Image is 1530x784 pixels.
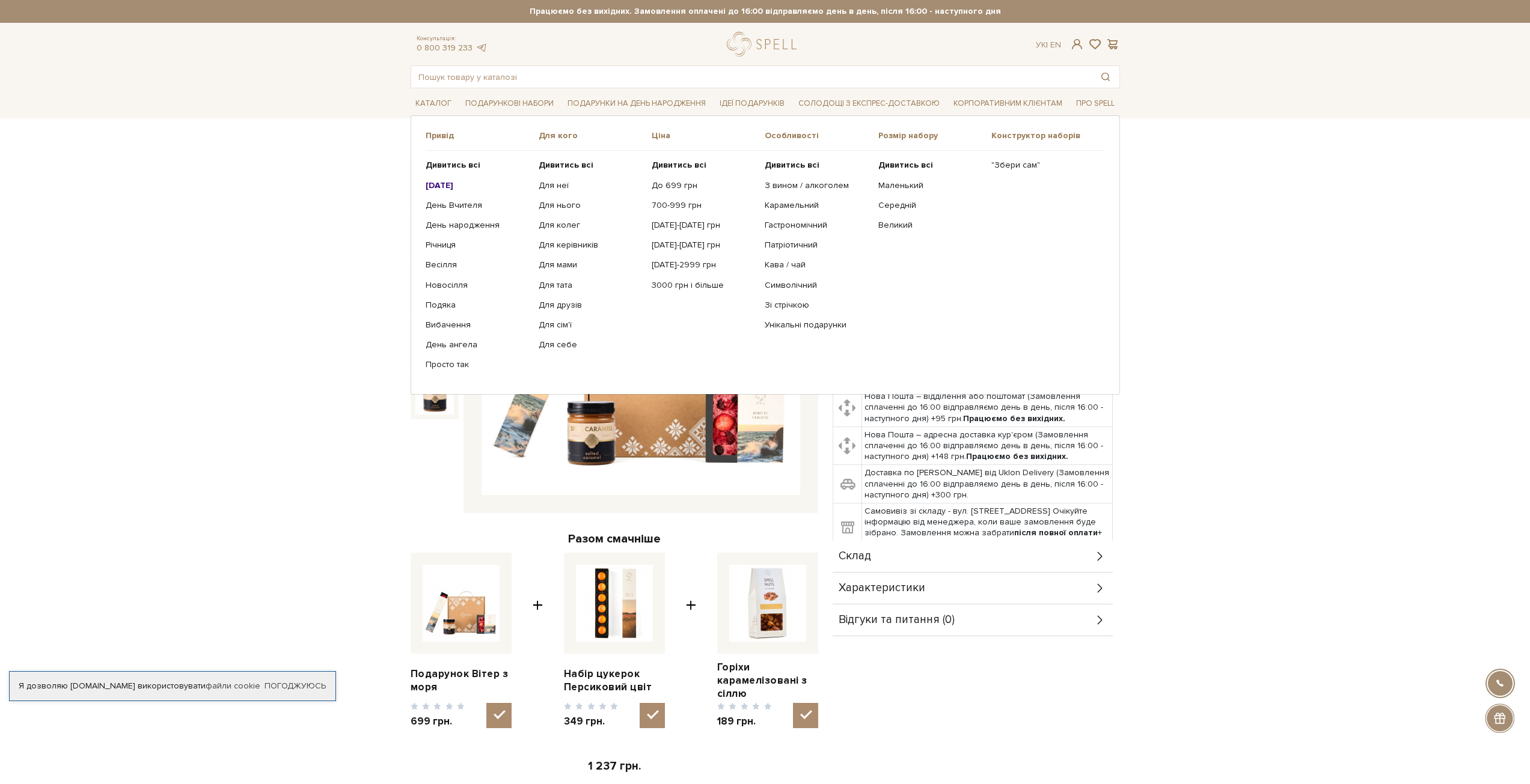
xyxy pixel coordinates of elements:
a: Просто так [426,359,530,370]
a: Зі стрічкою [765,300,869,311]
div: Разом смачніше [411,531,818,547]
a: Унікальні подарунки [765,320,869,330]
a: Подарункові набори [461,94,558,113]
span: + [533,553,543,729]
a: Для колег [539,220,643,231]
a: Вибачення [426,320,530,330]
a: Набір цукерок Персиковий цвіт [564,667,665,694]
a: "Збери сам" [991,160,1095,171]
span: 189 грн. [717,715,772,728]
a: День Вчителя [426,200,530,211]
a: Корпоративним клієнтам [949,94,1067,113]
td: Доставка по [PERSON_NAME] від Uklon Delivery (Замовлення сплаченні до 16:00 відправляємо день в д... [862,465,1113,503]
a: З вином / алкоголем [765,180,869,191]
b: після повної оплати [1014,527,1098,538]
span: Конструктор наборів [991,130,1104,141]
a: Символічний [765,280,869,291]
div: Ук [1036,40,1061,50]
a: logo [727,32,802,56]
span: Особливості [765,130,878,141]
a: En [1050,40,1061,50]
span: + [686,553,696,729]
b: Дивитись всі [765,160,819,170]
img: Подарунок Вітер з моря [415,375,454,414]
a: Патріотичний [765,240,869,251]
button: Пошук товару у каталозі [1092,66,1119,88]
td: Нова Пошта – адресна доставка кур'єром (Замовлення сплаченні до 16:00 відправляємо день в день, п... [862,427,1113,465]
strong: Працюємо без вихідних. Замовлення оплачені до 16:00 відправляємо день в день, після 16:00 - насту... [411,6,1120,17]
a: Для себе [539,339,643,350]
img: Подарунок Вітер з моря [423,565,500,642]
td: Самовивіз зі складу - вул. [STREET_ADDRESS] Очікуйте інформацію від менеджера, коли ваше замовлен... [862,503,1113,553]
a: Гастрономічний [765,220,869,231]
b: Дивитись всі [426,160,480,170]
a: Ідеї подарунків [715,94,789,113]
span: 1 237 грн. [588,759,641,773]
a: Для мами [539,260,643,270]
a: Дивитись всі [426,160,530,171]
a: Дивитись всі [652,160,756,171]
span: Розмір набору [878,130,991,141]
a: [DATE] [426,180,530,191]
b: [DATE] [426,180,453,190]
a: Кава / чай [765,260,869,270]
b: Дивитись всі [878,160,933,170]
span: 699 грн. [411,715,465,728]
img: Набір цукерок Персиковий цвіт [576,565,653,642]
a: Річниця [426,240,530,251]
a: 3000 грн і більше [652,280,756,291]
a: Новосілля [426,280,530,291]
a: Подарунок Вітер з моря [411,667,512,694]
span: Характеристики [839,583,925,594]
a: Подарунки на День народження [563,94,711,113]
a: [DATE]-2999 грн [652,260,756,270]
a: День ангела [426,339,530,350]
a: День народження [426,220,530,231]
a: Середній [878,200,982,211]
input: Пошук товару у каталозі [411,66,1092,88]
a: Каталог [411,94,456,113]
a: telegram [476,43,488,53]
span: Ціна [652,130,765,141]
span: | [1046,40,1048,50]
a: Для тата [539,280,643,291]
a: Подяка [426,300,530,311]
div: Я дозволяю [DOMAIN_NAME] використовувати [10,681,335,691]
b: Дивитись всі [652,160,706,170]
a: 0 800 319 233 [417,43,473,53]
div: Каталог [411,115,1120,394]
a: Погоджуюсь [265,681,326,691]
td: Нова Пошта – відділення або поштомат (Замовлення сплаченні до 16:00 відправляємо день в день, піс... [862,389,1113,427]
b: Працюємо без вихідних. [963,413,1065,424]
a: файли cookie [206,681,260,691]
span: Консультація: [417,35,488,43]
span: Для кого [539,130,652,141]
span: Привід [426,130,539,141]
a: Горіхи карамелізовані з сіллю [717,661,818,700]
a: Для друзів [539,300,643,311]
a: Для сім'ї [539,320,643,330]
a: Великий [878,220,982,231]
b: Дивитись всі [539,160,593,170]
span: 349 грн. [564,715,619,728]
a: Дивитись всі [765,160,869,171]
b: Працюємо без вихідних. [966,451,1068,461]
a: Весілля [426,260,530,270]
a: До 699 грн [652,180,756,191]
a: Карамельний [765,200,869,211]
a: Солодощі з експрес-доставкою [794,93,944,114]
a: Дивитись всі [878,160,982,171]
a: Маленький [878,180,982,191]
a: 700-999 грн [652,200,756,211]
a: Для керівників [539,240,643,251]
a: Дивитись всі [539,160,643,171]
a: [DATE]-[DATE] грн [652,220,756,231]
span: Відгуки та питання (0) [839,615,955,625]
a: [DATE]-[DATE] грн [652,240,756,251]
a: Про Spell [1071,94,1119,113]
a: Для нього [539,200,643,211]
span: Склад [839,551,871,562]
img: Горіхи карамелізовані з сіллю [729,565,806,642]
a: Для неї [539,180,643,191]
